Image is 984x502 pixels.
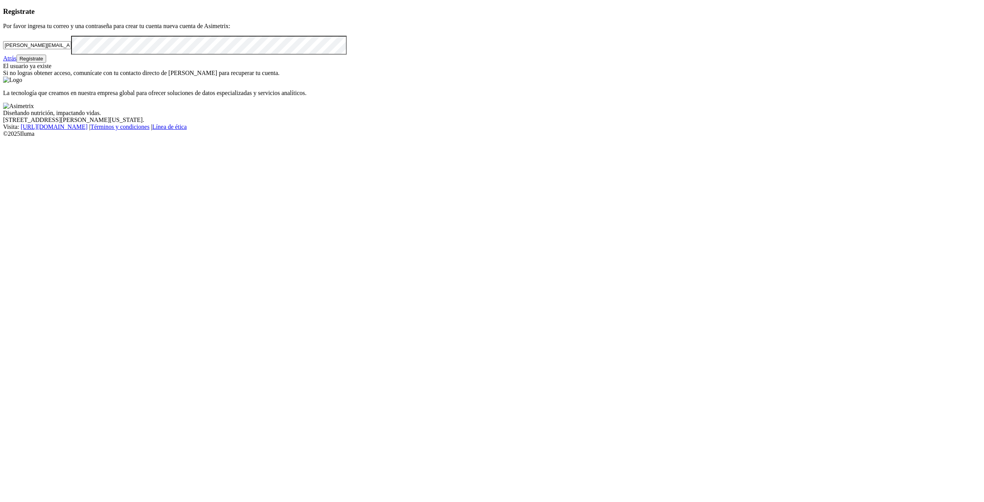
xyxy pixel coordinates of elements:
p: Por favor ingresa tu correo y una contraseña para crear tu cuenta nueva cuenta de Asimetrix: [3,23,981,30]
a: [URL][DOMAIN_NAME] [21,123,88,130]
h3: Registrate [3,7,981,16]
div: El usuario ya existe Si no logras obtener acceso, comunícate con tu contacto directo de [PERSON_N... [3,63,981,77]
div: © 2025 Iluma [3,130,981,137]
div: [STREET_ADDRESS][PERSON_NAME][US_STATE]. [3,117,981,123]
p: La tecnología que creamos en nuestra empresa global para ofrecer soluciones de datos especializad... [3,90,981,97]
a: Línea de ética [152,123,187,130]
a: Términos y condiciones [90,123,150,130]
div: Diseñando nutrición, impactando vidas. [3,110,981,117]
img: Asimetrix [3,103,34,110]
div: Visita : | | [3,123,981,130]
button: Regístrate [17,55,47,63]
a: Atrás [3,55,17,62]
input: Tu correo [3,41,71,49]
img: Logo [3,77,22,83]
